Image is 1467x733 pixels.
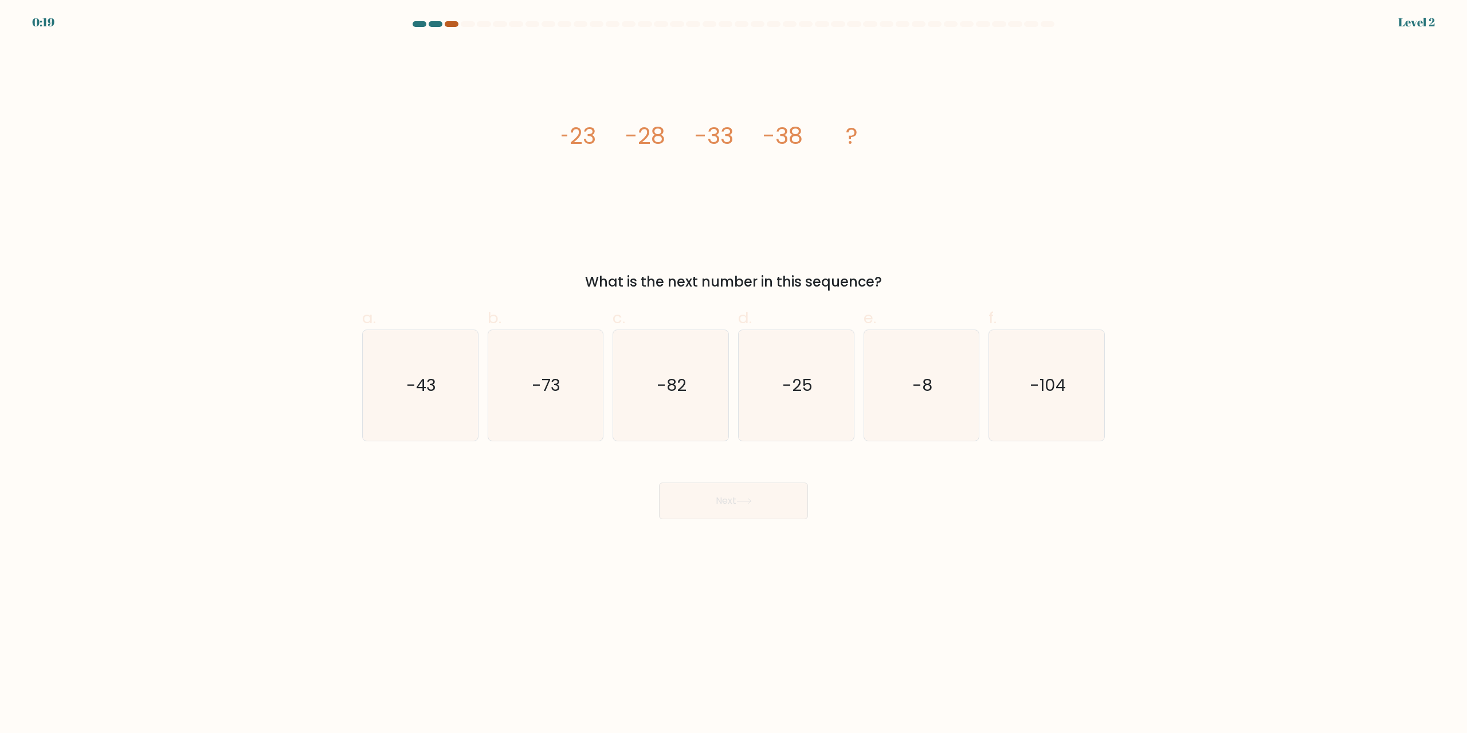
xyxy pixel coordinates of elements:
span: e. [864,307,876,329]
text: -8 [912,374,932,397]
div: 0:19 [32,14,54,31]
text: -73 [532,374,561,397]
text: -82 [657,374,687,397]
tspan: -38 [763,120,803,152]
span: b. [488,307,501,329]
text: -43 [406,374,436,397]
tspan: -23 [557,120,596,152]
tspan: ? [846,120,858,152]
span: a. [362,307,376,329]
button: Next [659,483,808,519]
span: f. [989,307,997,329]
tspan: -28 [625,120,665,152]
span: d. [738,307,752,329]
div: Level 2 [1398,14,1435,31]
span: c. [613,307,625,329]
tspan: -33 [695,120,733,152]
text: -104 [1030,374,1066,397]
text: -25 [782,374,813,397]
div: What is the next number in this sequence? [369,272,1098,292]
